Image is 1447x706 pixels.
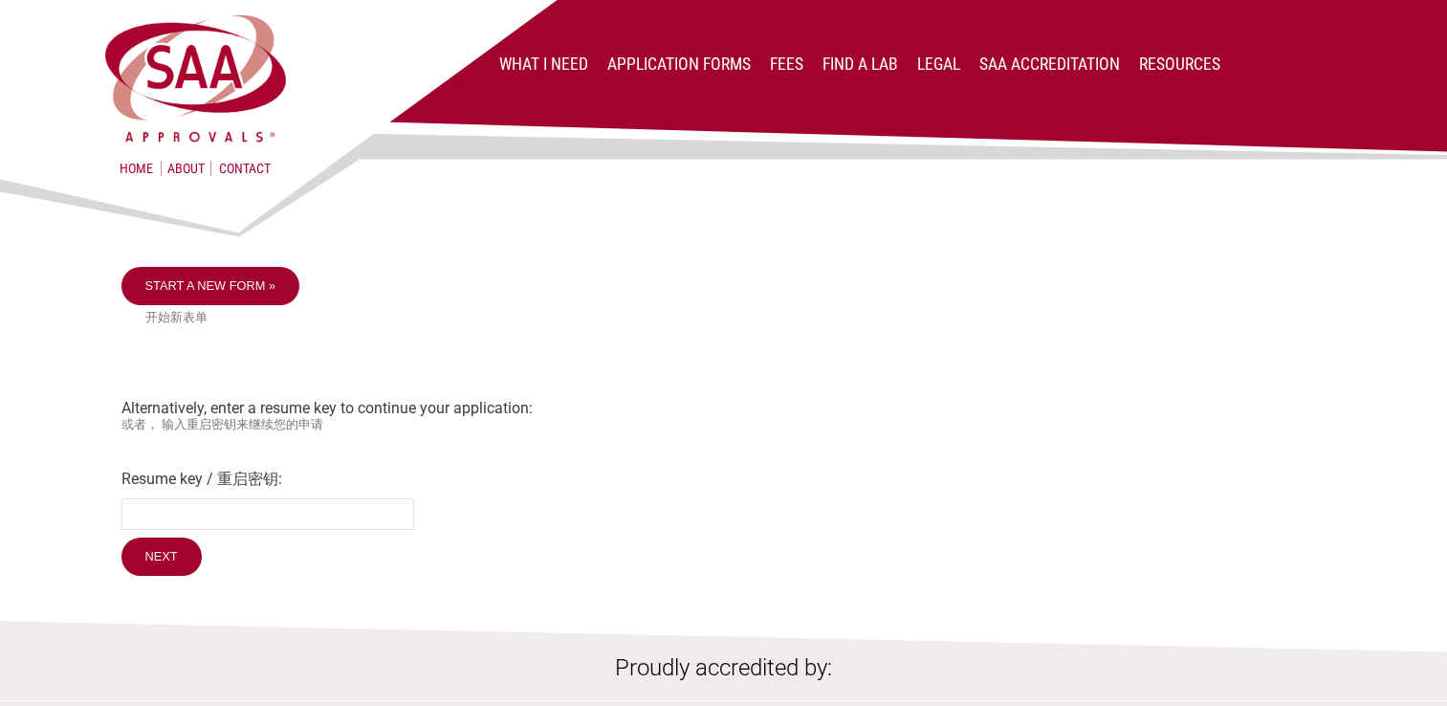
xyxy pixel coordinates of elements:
[121,538,202,576] input: Next
[822,55,898,74] a: Find a lab
[219,161,271,176] a: Contact
[161,161,211,176] a: About
[1139,55,1220,74] a: Resources
[121,417,1326,433] small: 或者， 输入重启密钥来继续您的申请
[120,161,153,176] a: Home
[979,55,1120,74] a: SAA Accreditation
[121,267,300,305] a: Start a new form »
[917,55,960,74] a: Legal
[121,267,1326,581] div: Alternatively, enter a resume key to continue your application:
[145,310,1326,326] small: 开始新表单
[101,11,290,145] img: SAA Approvals
[121,470,1326,490] label: Resume key / 重启密钥:
[770,55,803,74] a: Fees
[607,55,751,74] a: Application Forms
[499,55,588,74] a: What I Need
